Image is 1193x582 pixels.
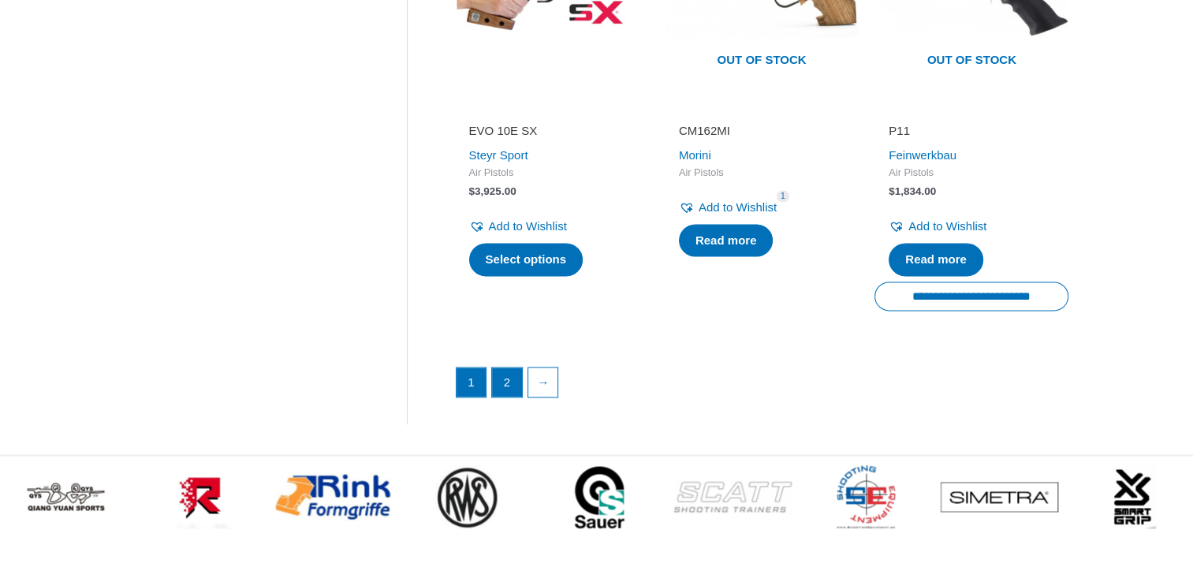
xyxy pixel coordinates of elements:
bdi: 3,925.00 [469,185,516,197]
span: Out of stock [886,43,1057,80]
span: Air Pistols [679,166,844,180]
bdi: 1,834.00 [889,185,936,197]
a: P11 [889,123,1054,144]
span: Out of stock [677,43,847,80]
span: Air Pistols [889,166,1054,180]
span: $ [889,185,895,197]
span: Add to Wishlist [489,219,567,233]
span: Page 1 [457,367,487,397]
iframe: Customer reviews powered by Trustpilot [469,101,635,120]
h2: CM162MI [679,123,844,139]
a: Read more about “P11” [889,243,983,276]
iframe: Customer reviews powered by Trustpilot [889,101,1054,120]
a: EVO 10E SX [469,123,635,144]
iframe: Customer reviews powered by Trustpilot [679,101,844,120]
span: Add to Wishlist [699,200,777,214]
nav: Product Pagination [455,367,1069,406]
span: Air Pistols [469,166,635,180]
span: $ [469,185,475,197]
a: Steyr Sport [469,148,528,162]
a: → [528,367,558,397]
a: Select options for “EVO 10E SX” [469,243,583,276]
h2: P11 [889,123,1054,139]
span: 1 [777,190,789,202]
a: Feinwerkbau [889,148,956,162]
a: Select options for “CM162MI” [679,224,774,257]
span: Add to Wishlist [908,219,986,233]
a: CM162MI [679,123,844,144]
a: Add to Wishlist [889,215,986,237]
a: Add to Wishlist [469,215,567,237]
h2: EVO 10E SX [469,123,635,139]
a: Morini [679,148,711,162]
a: Add to Wishlist [679,196,777,218]
a: Page 2 [492,367,522,397]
